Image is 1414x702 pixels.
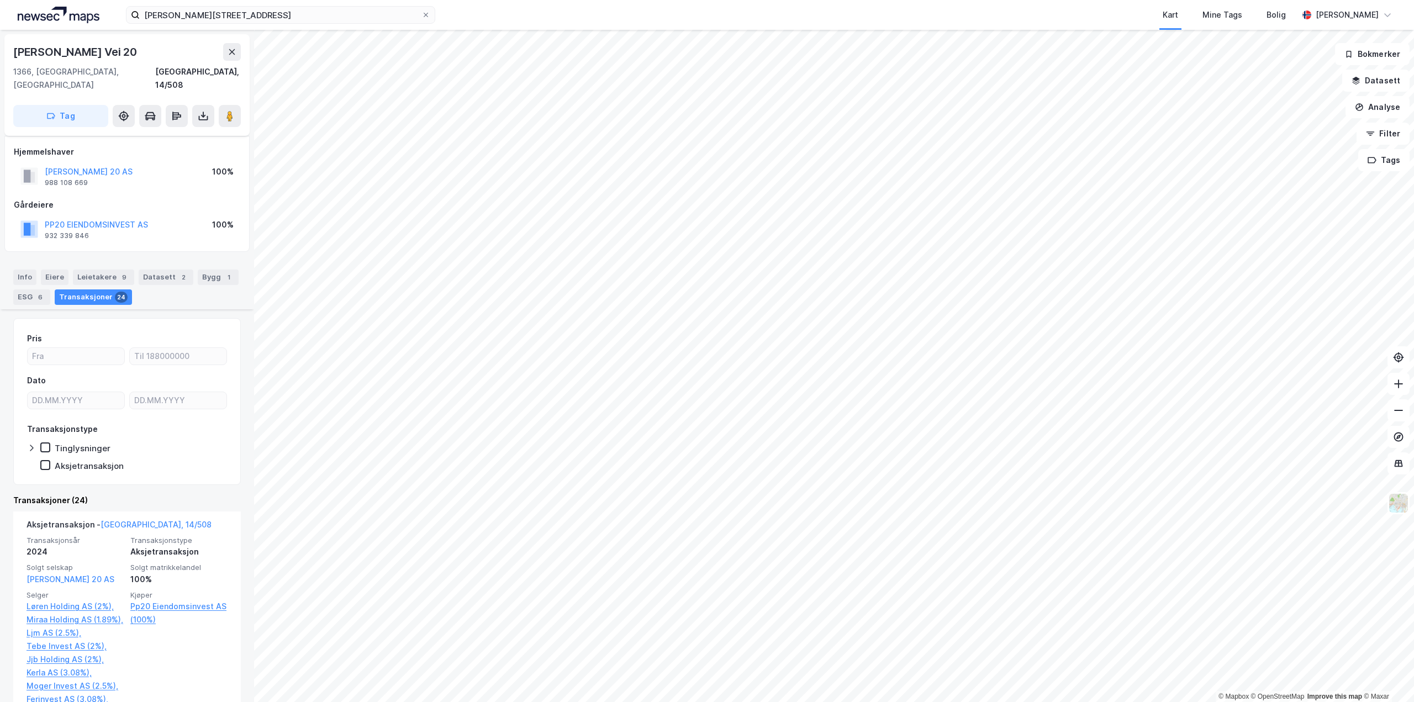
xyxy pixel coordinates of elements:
[198,270,239,285] div: Bygg
[13,65,155,92] div: 1366, [GEOGRAPHIC_DATA], [GEOGRAPHIC_DATA]
[119,272,130,283] div: 9
[1307,693,1362,700] a: Improve this map
[130,536,228,545] span: Transaksjonstype
[1218,693,1249,700] a: Mapbox
[27,545,124,558] div: 2024
[1267,8,1286,22] div: Bolig
[1163,8,1178,22] div: Kart
[130,348,226,365] input: Til 188000000
[28,392,124,409] input: DD.MM.YYYY
[130,573,228,586] div: 100%
[14,198,240,212] div: Gårdeiere
[101,520,212,529] a: [GEOGRAPHIC_DATA], 14/508
[130,545,228,558] div: Aksjetransaksjon
[1316,8,1379,22] div: [PERSON_NAME]
[27,536,124,545] span: Transaksjonsår
[45,178,88,187] div: 988 108 669
[18,7,99,23] img: logo.a4113a55bc3d86da70a041830d287a7e.svg
[130,600,228,626] a: Pp20 Eiendomsinvest AS (100%)
[27,518,212,536] div: Aksjetransaksjon -
[55,461,124,471] div: Aksjetransaksjon
[178,272,189,283] div: 2
[27,613,124,626] a: Miraa Holding AS (1.89%),
[1346,96,1410,118] button: Analyse
[115,292,128,303] div: 24
[1358,149,1410,171] button: Tags
[13,270,36,285] div: Info
[27,332,42,345] div: Pris
[27,374,46,387] div: Dato
[130,563,228,572] span: Solgt matrikkelandel
[27,600,124,613] a: Løren Holding AS (2%),
[1359,649,1414,702] div: Kontrollprogram for chat
[27,653,124,666] a: Jjb Holding AS (2%),
[27,563,124,572] span: Solgt selskap
[1335,43,1410,65] button: Bokmerker
[212,165,234,178] div: 100%
[1359,649,1414,702] iframe: Chat Widget
[1357,123,1410,145] button: Filter
[41,270,68,285] div: Eiere
[27,666,124,679] a: Kerla AS (3.08%),
[27,590,124,600] span: Selger
[55,289,132,305] div: Transaksjoner
[212,218,234,231] div: 100%
[130,392,226,409] input: DD.MM.YYYY
[28,348,124,365] input: Fra
[130,590,228,600] span: Kjøper
[13,43,139,61] div: [PERSON_NAME] Vei 20
[35,292,46,303] div: 6
[14,145,240,159] div: Hjemmelshaver
[13,494,241,507] div: Transaksjoner (24)
[27,574,114,584] a: [PERSON_NAME] 20 AS
[13,105,108,127] button: Tag
[27,423,98,436] div: Transaksjonstype
[1251,693,1305,700] a: OpenStreetMap
[1342,70,1410,92] button: Datasett
[27,679,124,693] a: Moger Invest AS (2.5%),
[1388,493,1409,514] img: Z
[27,626,124,640] a: Ljm AS (2.5%),
[223,272,234,283] div: 1
[55,443,110,453] div: Tinglysninger
[27,640,124,653] a: Tebe Invest AS (2%),
[155,65,241,92] div: [GEOGRAPHIC_DATA], 14/508
[139,270,193,285] div: Datasett
[1202,8,1242,22] div: Mine Tags
[140,7,421,23] input: Søk på adresse, matrikkel, gårdeiere, leietakere eller personer
[45,231,89,240] div: 932 339 846
[13,289,50,305] div: ESG
[73,270,134,285] div: Leietakere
